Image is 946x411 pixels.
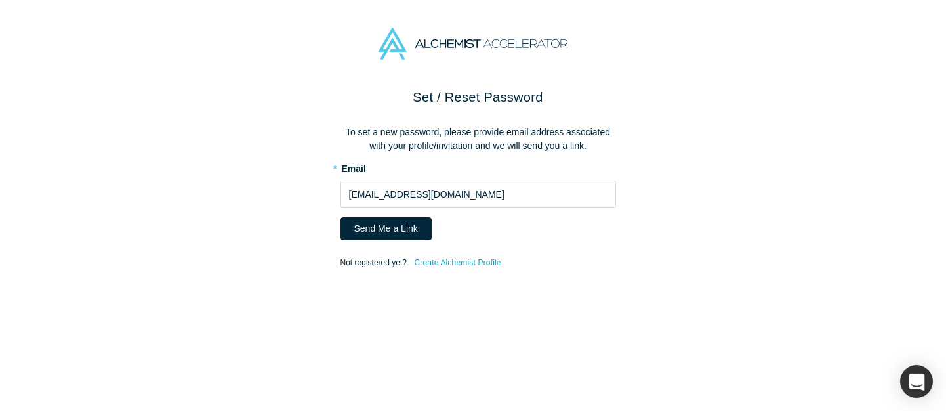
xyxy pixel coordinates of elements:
button: Send Me a Link [340,217,432,240]
h2: Set / Reset Password [340,87,616,107]
p: To set a new password, please provide email address associated with your profile/invitation and w... [340,125,616,153]
span: Not registered yet? [340,258,407,267]
img: Alchemist Accelerator Logo [379,28,567,60]
label: Email [340,158,616,176]
a: Create Alchemist Profile [413,254,501,271]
